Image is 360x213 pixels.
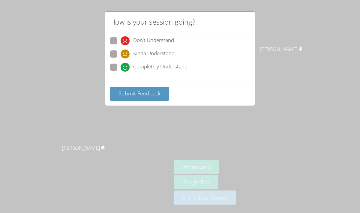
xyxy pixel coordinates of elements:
span: Completely Understand [133,63,187,72]
button: Submit Feedback [110,87,169,101]
span: Submit Feedback [118,90,160,97]
span: Kinda Understand [133,49,175,58]
span: Don't Understand [133,36,174,45]
h2: How is your session going? [110,16,195,27]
